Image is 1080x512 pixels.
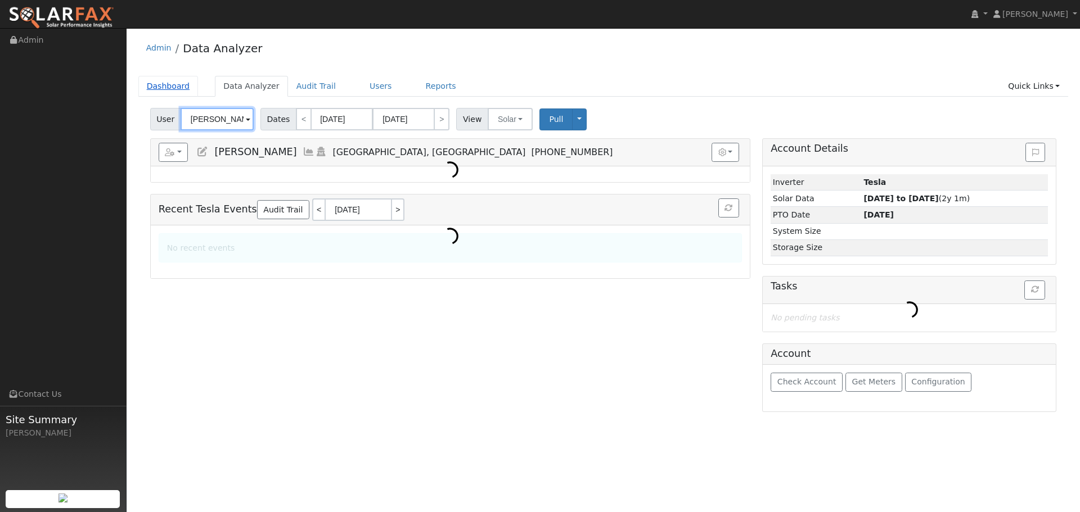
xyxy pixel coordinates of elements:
a: Admin [146,43,172,52]
span: (2y 1m) [863,194,970,203]
span: Check Account [777,377,836,386]
a: < [312,198,325,221]
span: Site Summary [6,412,120,427]
a: Edit User (35348) [196,146,209,157]
h5: Account [771,348,811,359]
h5: Account Details [771,143,1048,155]
input: Select a User [181,108,254,130]
td: Inverter [771,174,862,191]
span: Pull [549,115,563,124]
button: Solar [488,108,533,130]
td: System Size [771,223,862,239]
td: Solar Data [771,191,862,207]
a: < [296,108,312,130]
span: [DATE] [863,210,894,219]
span: [GEOGRAPHIC_DATA], [GEOGRAPHIC_DATA] [333,147,526,157]
a: Multi-Series Graph [303,146,315,157]
span: Configuration [911,377,965,386]
button: Configuration [905,373,972,392]
span: Dates [260,108,296,130]
span: User [150,108,181,130]
img: SolarFax [8,6,114,30]
a: Data Analyzer [183,42,262,55]
a: Audit Trail [257,200,309,219]
button: Refresh [1024,280,1045,300]
a: Data Analyzer [215,76,288,97]
a: Audit Trail [288,76,344,97]
a: Dashboard [138,76,199,97]
h5: Tasks [771,280,1048,292]
button: Pull [539,108,573,130]
h5: Recent Tesla Events [159,198,742,221]
span: Get Meters [852,377,896,386]
a: Reports [417,76,465,97]
div: [PERSON_NAME] [6,427,120,439]
button: Get Meters [845,373,902,392]
span: [PHONE_NUMBER] [531,147,613,157]
strong: [DATE] to [DATE] [863,194,938,203]
a: Quick Links [1000,76,1068,97]
span: View [456,108,488,130]
a: Users [361,76,400,97]
img: retrieve [58,493,67,502]
td: Storage Size [771,239,862,256]
span: [PERSON_NAME] [1002,10,1068,19]
span: [PERSON_NAME] [214,146,296,157]
a: > [392,198,404,221]
a: Login As (last Never) [315,146,327,157]
button: Refresh [718,198,739,218]
strong: ID: 1475, authorized: 08/13/25 [863,178,886,187]
a: > [434,108,449,130]
button: Issue History [1025,143,1045,162]
button: Check Account [771,373,843,392]
td: PTO Date [771,207,862,223]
